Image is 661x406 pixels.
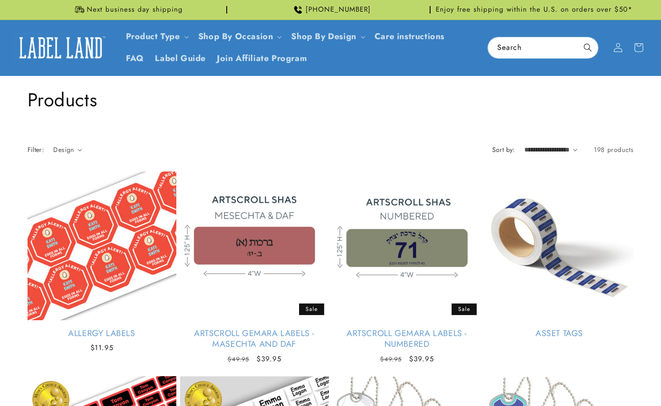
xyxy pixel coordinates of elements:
span: 198 products [594,145,633,154]
summary: Shop By Design [285,26,369,48]
h1: Products [28,88,634,112]
label: Sort by: [492,145,515,154]
a: Join Affiliate Program [211,48,313,69]
a: FAQ [120,48,150,69]
img: Label Land [14,33,107,62]
span: [PHONE_NUMBER] [306,5,371,14]
button: Search [578,37,598,58]
span: Label Guide [155,53,206,64]
span: Shop By Occasion [198,31,273,42]
summary: Design (0 selected) [53,145,82,155]
span: Design [53,145,74,154]
a: Shop By Design [291,30,356,42]
span: Enjoy free shipping within the U.S. on orders over $50* [436,5,633,14]
h2: Filter: [28,145,44,155]
span: Care instructions [375,31,445,42]
a: Asset Tags [485,328,634,339]
a: Care instructions [369,26,450,48]
a: Artscroll Gemara Labels - Masechta and Daf [180,328,329,350]
a: Artscroll Gemara Labels - Numbered [333,328,481,350]
a: Label Land [11,30,111,66]
span: Next business day shipping [87,5,183,14]
summary: Product Type [120,26,193,48]
span: Join Affiliate Program [217,53,307,64]
summary: Shop By Occasion [193,26,286,48]
a: Allergy Labels [28,328,176,339]
a: Label Guide [149,48,211,69]
a: Product Type [126,30,180,42]
span: FAQ [126,53,144,64]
